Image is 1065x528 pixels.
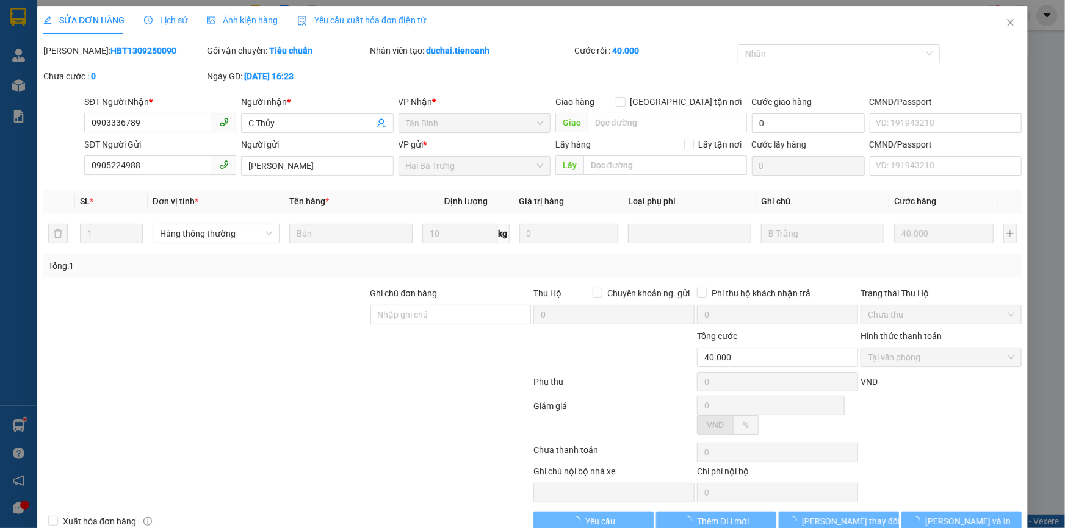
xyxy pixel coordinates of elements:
[244,71,294,81] b: [DATE] 16:23
[752,113,865,133] input: Cước giao hàng
[707,420,724,430] span: VND
[207,44,368,57] div: Gói vận chuyển:
[399,97,433,107] span: VP Nhận
[207,16,215,24] span: picture
[912,516,926,525] span: loading
[219,117,229,127] span: phone
[110,46,176,55] b: HBT1309250090
[583,155,747,175] input: Dọc đường
[144,15,187,25] span: Lịch sử
[427,46,490,55] b: duchai.tienoanh
[1006,18,1016,27] span: close
[297,16,307,26] img: icon
[623,190,756,213] th: Loại phụ phí
[43,44,204,57] div: [PERSON_NAME]:
[48,259,411,273] div: Tổng: 1
[370,44,572,57] div: Nhân viên tạo:
[153,196,198,206] span: Đơn vị tính
[289,224,413,243] input: VD: Bàn, Ghế
[994,6,1028,40] button: Close
[406,114,543,132] span: Tân Bình
[861,287,1022,300] div: Trạng thái Thu Hộ
[377,118,386,128] span: user-add
[43,70,204,83] div: Chưa cước :
[160,224,272,243] span: Hàng thông thường
[497,224,510,243] span: kg
[289,196,329,206] span: Tên hàng
[870,138,1022,151] div: CMND/Passport
[697,331,737,341] span: Tổng cước
[219,160,229,169] span: phone
[555,155,583,175] span: Lấy
[752,97,812,107] label: Cước giao hàng
[802,515,900,528] span: [PERSON_NAME] thay đổi
[752,156,865,176] input: Cước lấy hàng
[241,138,393,151] div: Người gửi
[868,348,1014,366] span: Tại văn phòng
[297,15,426,25] span: Yêu cầu xuất hóa đơn điện tử
[555,113,588,132] span: Giao
[697,465,858,483] div: Chi phí nội bộ
[58,515,141,528] span: Xuất hóa đơn hàng
[399,138,551,151] div: VP gửi
[870,95,1022,109] div: CMND/Passport
[43,15,125,25] span: SỬA ĐƠN HÀNG
[743,420,749,430] span: %
[43,16,52,24] span: edit
[756,190,889,213] th: Ghi chú
[1003,224,1017,243] button: plus
[752,140,807,149] label: Cước lấy hàng
[555,140,591,149] span: Lấy hàng
[533,399,696,440] div: Giảm giá
[370,305,532,324] input: Ghi chú đơn hàng
[868,305,1014,324] span: Chưa thu
[370,288,438,298] label: Ghi chú đơn hàng
[143,517,152,526] span: info-circle
[533,375,696,396] div: Phụ thu
[91,71,96,81] b: 0
[574,44,735,57] div: Cước rồi :
[269,46,312,55] b: Tiêu chuẩn
[684,516,697,525] span: loading
[707,287,815,300] span: Phí thu hộ khách nhận trả
[519,196,565,206] span: Giá trị hàng
[895,224,994,243] input: 0
[144,16,153,24] span: clock-circle
[533,465,695,483] div: Ghi chú nội bộ nhà xe
[789,516,802,525] span: loading
[241,95,393,109] div: Người nhận
[588,113,747,132] input: Dọc đường
[572,516,585,525] span: loading
[207,15,278,25] span: Ảnh kiện hàng
[895,196,937,206] span: Cước hàng
[80,196,90,206] span: SL
[533,443,696,465] div: Chưa thanh toán
[48,224,68,243] button: delete
[533,288,561,298] span: Thu Hộ
[555,97,594,107] span: Giao hàng
[697,515,749,528] span: Thêm ĐH mới
[519,224,619,243] input: 0
[861,377,878,387] span: VND
[444,196,488,206] span: Định lượng
[694,138,747,151] span: Lấy tận nơi
[926,515,1011,528] span: [PERSON_NAME] và In
[585,515,615,528] span: Yêu cầu
[861,331,942,341] label: Hình thức thanh toán
[406,157,543,175] span: Hai Bà Trưng
[602,287,695,300] span: Chuyển khoản ng. gửi
[626,95,747,109] span: [GEOGRAPHIC_DATA] tận nơi
[84,95,236,109] div: SĐT Người Nhận
[84,138,236,151] div: SĐT Người Gửi
[612,46,639,55] b: 40.000
[207,70,368,83] div: Ngày GD:
[761,224,884,243] input: Ghi Chú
